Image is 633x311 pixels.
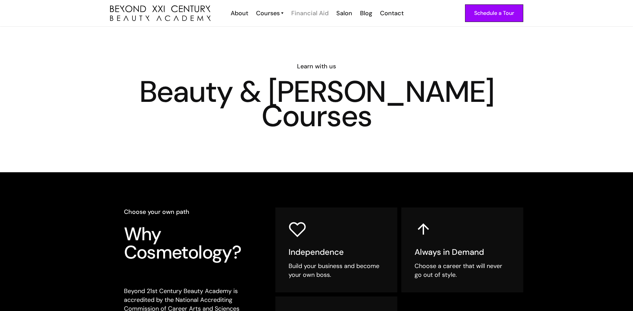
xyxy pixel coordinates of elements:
a: Schedule a Tour [465,4,523,22]
div: About [231,9,248,18]
h6: Learn with us [110,62,523,71]
div: Choose a career that will never go out of style. [415,262,510,279]
div: Build your business and become your own boss. [289,262,384,279]
a: Contact [376,9,407,18]
img: heart icon [289,221,306,238]
a: home [110,5,211,21]
div: Financial Aid [291,9,329,18]
h1: Beauty & [PERSON_NAME] Courses [110,80,523,128]
div: Courses [256,9,280,18]
h6: Choose your own path [124,207,256,216]
div: Contact [380,9,404,18]
img: up arrow [415,221,432,238]
h5: Always in Demand [415,247,510,257]
h3: Why Cosmetology? [124,225,256,262]
a: About [226,9,252,18]
div: Blog [360,9,372,18]
a: Blog [356,9,376,18]
div: Schedule a Tour [474,9,514,18]
a: Financial Aid [287,9,332,18]
a: Courses [256,9,283,18]
img: beyond 21st century beauty academy logo [110,5,211,21]
h5: Independence [289,247,384,257]
a: Salon [332,9,356,18]
div: Salon [336,9,352,18]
